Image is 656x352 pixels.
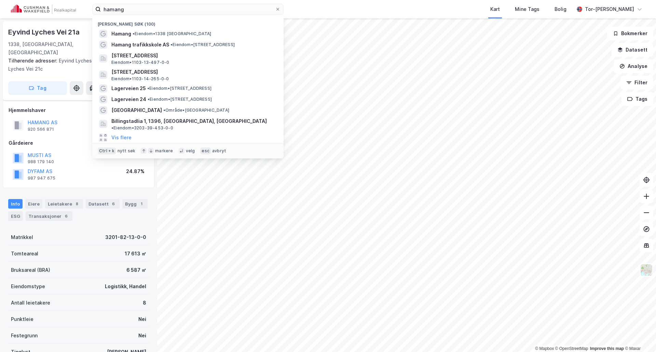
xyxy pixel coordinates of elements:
[163,108,165,113] span: •
[86,199,120,209] div: Datasett
[138,315,146,323] div: Nei
[63,213,70,220] div: 6
[622,319,656,352] div: Kontrollprogram for chat
[490,5,500,13] div: Kart
[111,125,173,131] span: Eiendom • 3203-39-453-0-0
[11,332,38,340] div: Festegrunn
[620,76,653,89] button: Filter
[640,264,653,277] img: Z
[8,81,67,95] button: Tag
[9,139,149,147] div: Gårdeiere
[614,59,653,73] button: Analyse
[138,332,146,340] div: Nei
[25,199,42,209] div: Eiere
[111,117,267,125] span: Billingstadlia 1, 1396, [GEOGRAPHIC_DATA], [GEOGRAPHIC_DATA]
[11,266,50,274] div: Bruksareal (BRA)
[133,31,211,37] span: Eiendom • 1338 [GEOGRAPHIC_DATA]
[147,86,211,91] span: Eiendom • [STREET_ADDRESS]
[92,16,284,28] div: [PERSON_NAME] søk (100)
[9,106,149,114] div: Hjemmelshaver
[101,4,275,14] input: Søk på adresse, matrikkel, gårdeiere, leietakere eller personer
[555,5,566,13] div: Bolig
[111,41,169,49] span: Hamang trafikkskole AS
[26,211,72,221] div: Transaksjoner
[8,27,81,38] div: Eyvind Lyches Vei 21a
[622,319,656,352] iframe: Chat Widget
[11,233,33,241] div: Matrikkel
[111,106,162,114] span: [GEOGRAPHIC_DATA]
[515,5,539,13] div: Mine Tags
[111,60,169,65] span: Eiendom • 1103-13-497-0-0
[621,92,653,106] button: Tags
[11,299,50,307] div: Antall leietakere
[585,5,634,13] div: Tor-[PERSON_NAME]
[125,250,146,258] div: 17 613 ㎡
[170,42,235,47] span: Eiendom • [STREET_ADDRESS]
[118,148,136,154] div: nytt søk
[155,148,173,154] div: markere
[8,199,23,209] div: Info
[111,68,275,76] span: [STREET_ADDRESS]
[11,4,76,14] img: cushman-wakefield-realkapital-logo.202ea83816669bd177139c58696a8fa1.svg
[11,282,45,291] div: Eiendomstype
[28,175,55,181] div: 987 947 675
[73,200,80,207] div: 8
[133,31,135,36] span: •
[8,57,143,73] div: Eyvind Lyches Vei 21b, Eyvind Lyches Vei 21c
[8,211,23,221] div: ESG
[607,27,653,40] button: Bokmerker
[126,167,145,175] div: 24.87%
[28,127,54,132] div: 920 566 871
[143,299,146,307] div: 8
[148,97,150,102] span: •
[111,52,275,60] span: [STREET_ADDRESS]
[555,346,588,351] a: OpenStreetMap
[186,148,195,154] div: velg
[8,40,97,57] div: 1338, [GEOGRAPHIC_DATA], [GEOGRAPHIC_DATA]
[111,125,113,130] span: •
[105,282,146,291] div: Logistikk, Handel
[111,133,132,142] button: Vis flere
[138,200,145,207] div: 1
[126,266,146,274] div: 6 587 ㎡
[148,97,212,102] span: Eiendom • [STREET_ADDRESS]
[111,95,146,103] span: Lagerveien 24
[590,346,624,351] a: Improve this map
[8,58,59,64] span: Tilhørende adresser:
[535,346,554,351] a: Mapbox
[111,84,146,93] span: Lagerveien 25
[170,42,173,47] span: •
[111,30,131,38] span: Hamang
[122,199,148,209] div: Bygg
[612,43,653,57] button: Datasett
[11,250,38,258] div: Tomteareal
[28,159,54,165] div: 988 179 140
[147,86,149,91] span: •
[98,147,116,154] div: Ctrl + k
[163,108,229,113] span: Område • [GEOGRAPHIC_DATA]
[212,148,226,154] div: avbryt
[105,233,146,241] div: 3201-82-13-0-0
[111,76,169,82] span: Eiendom • 1103-14-265-0-0
[110,200,117,207] div: 6
[200,147,211,154] div: esc
[11,315,33,323] div: Punktleie
[45,199,83,209] div: Leietakere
